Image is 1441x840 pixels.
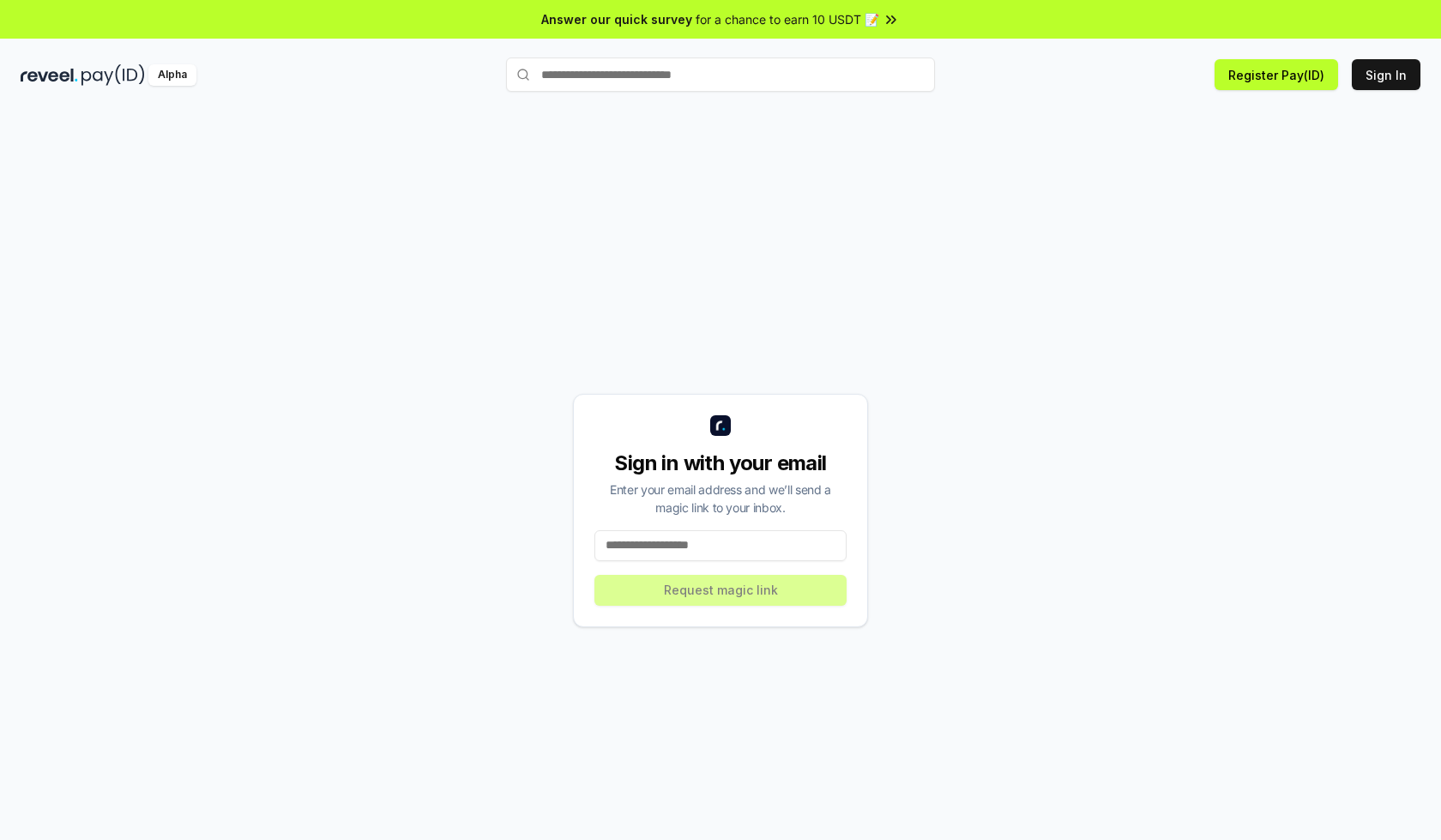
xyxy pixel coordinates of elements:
img: logo_small [710,415,731,436]
button: Register Pay(ID) [1215,59,1338,90]
div: Alpha [148,64,196,86]
img: pay_id [81,64,145,86]
span: for a chance to earn 10 USDT 📝 [696,10,879,28]
img: reveel_dark [21,64,78,86]
button: Sign In [1352,59,1420,90]
div: Sign in with your email [594,450,847,477]
span: Answer our quick survey [541,10,692,28]
div: Enter your email address and we’ll send a magic link to your inbox. [594,480,847,517]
